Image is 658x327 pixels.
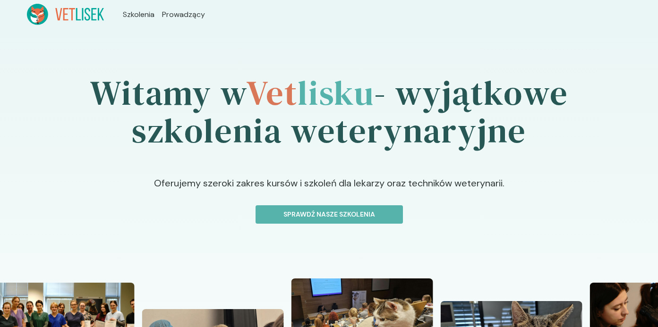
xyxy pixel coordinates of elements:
[123,9,154,20] a: Szkolenia
[298,69,374,116] span: lisku
[110,176,548,205] p: Oferujemy szeroki zakres kursów i szkoleń dla lekarzy oraz techników weterynarii.
[246,69,298,116] span: Vet
[27,48,632,176] h1: Witamy w - wyjątkowe szkolenia weterynaryjne
[256,205,403,224] button: Sprawdź nasze szkolenia
[162,9,205,20] a: Prowadzący
[264,210,395,219] p: Sprawdź nasze szkolenia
